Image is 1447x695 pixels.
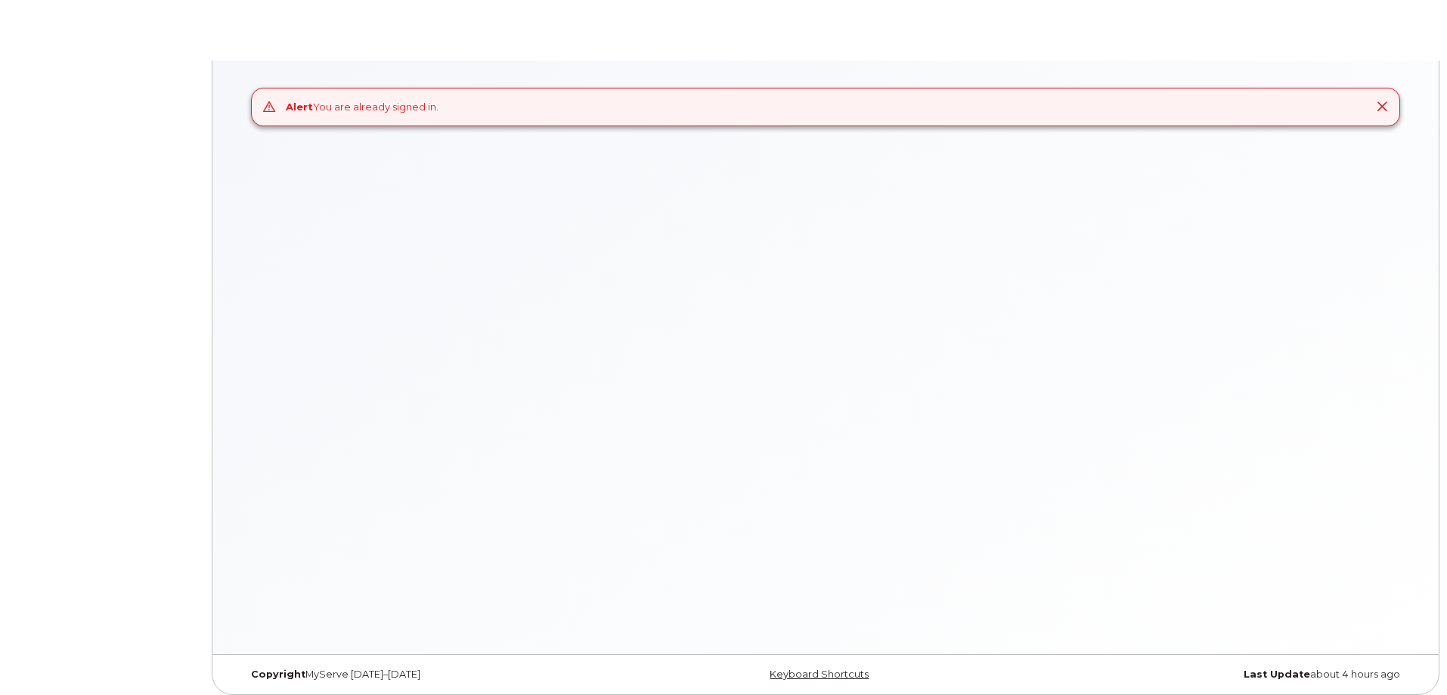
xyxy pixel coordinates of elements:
[286,101,313,113] strong: Alert
[770,669,869,680] a: Keyboard Shortcuts
[240,669,631,681] div: MyServe [DATE]–[DATE]
[251,669,305,680] strong: Copyright
[1021,669,1411,681] div: about 4 hours ago
[1244,669,1310,680] strong: Last Update
[286,100,438,114] div: You are already signed in.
